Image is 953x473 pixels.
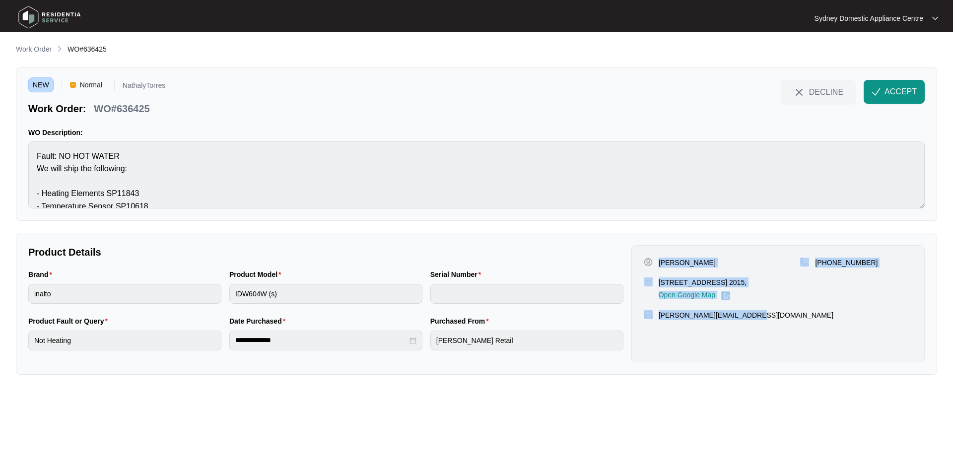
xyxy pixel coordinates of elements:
p: NathalyTorres [123,82,165,92]
input: Purchased From [430,331,623,350]
p: [PERSON_NAME] [659,258,716,268]
p: [PHONE_NUMBER] [815,258,878,268]
p: Product Details [28,245,623,259]
img: Vercel Logo [70,82,76,88]
p: Work Order: [28,102,86,116]
img: residentia service logo [15,2,84,32]
span: WO#636425 [68,45,107,53]
p: Sydney Domestic Appliance Centre [815,13,923,23]
input: Date Purchased [235,335,408,345]
label: Serial Number [430,270,485,279]
button: check-IconACCEPT [864,80,925,104]
img: map-pin [800,258,809,267]
img: user-pin [644,258,653,267]
img: close-Icon [793,86,805,98]
span: ACCEPT [885,86,917,98]
textarea: Fault: NO HOT WATER We will ship the following: - Heating Elements SP11843 - Temperature Sensor S... [28,141,925,208]
p: [PERSON_NAME][EMAIL_ADDRESS][DOMAIN_NAME] [659,310,833,320]
img: dropdown arrow [932,16,938,21]
p: WO#636425 [94,102,149,116]
p: Work Order [16,44,52,54]
p: WO Description: [28,128,925,137]
span: DECLINE [809,86,843,97]
span: NEW [28,77,54,92]
label: Brand [28,270,56,279]
label: Product Model [229,270,285,279]
a: Open Google Map [659,291,730,300]
img: Link-External [721,291,730,300]
input: Brand [28,284,221,304]
p: [STREET_ADDRESS] 2015, [659,277,747,287]
label: Date Purchased [229,316,289,326]
input: Serial Number [430,284,623,304]
label: Purchased From [430,316,493,326]
img: chevron-right [56,45,64,53]
input: Product Model [229,284,422,304]
img: map-pin [644,277,653,286]
label: Product Fault or Query [28,316,112,326]
img: check-Icon [872,87,881,96]
span: Normal [76,77,106,92]
input: Product Fault or Query [28,331,221,350]
img: map-pin [644,310,653,319]
button: close-IconDECLINE [781,80,856,104]
a: Work Order [14,44,54,55]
